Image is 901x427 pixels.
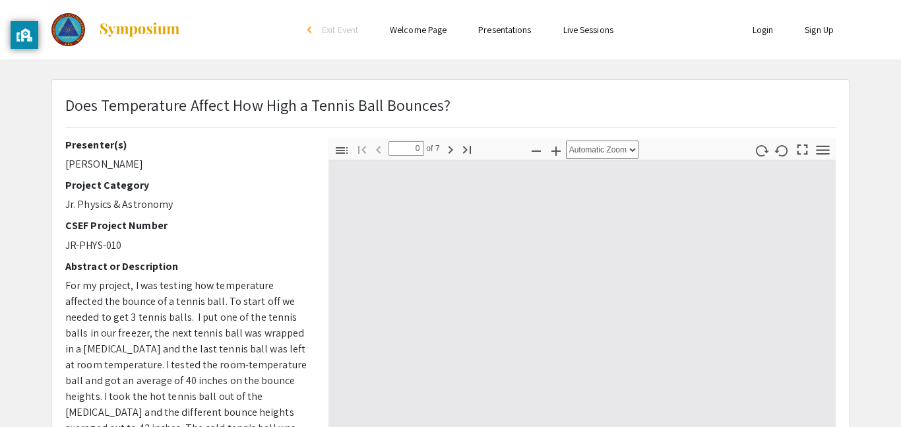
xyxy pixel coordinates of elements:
[566,141,638,159] select: Zoom
[65,219,309,232] h2: CSEF Project Number
[65,93,451,117] p: Does Temperature Affect How High a Tennis Ball Bounces?
[322,24,358,36] span: Exit Event
[351,139,373,158] button: Go to First Page
[545,141,567,160] button: Zoom In
[456,139,478,158] button: Go to Last Page
[51,13,181,46] a: The 2023 Colorado Science & Engineering Fair
[65,179,309,191] h2: Project Category
[751,141,773,160] button: Rotate Clockwise
[367,139,390,158] button: Previous Page
[65,156,309,172] p: [PERSON_NAME]
[65,139,309,151] h2: Presenter(s)
[792,139,814,158] button: Switch to Presentation Mode
[65,238,309,253] p: JR-PHYS-010
[424,141,440,156] span: of 7
[307,26,315,34] div: arrow_back_ios
[11,21,38,49] button: privacy banner
[805,24,834,36] a: Sign Up
[812,141,834,160] button: Tools
[753,24,774,36] a: Login
[51,13,85,46] img: The 2023 Colorado Science & Engineering Fair
[330,141,353,160] button: Toggle Sidebar
[98,22,181,38] img: Symposium by ForagerOne
[563,24,613,36] a: Live Sessions
[771,141,793,160] button: Rotate Counterclockwise
[478,24,531,36] a: Presentations
[390,24,447,36] a: Welcome Page
[65,197,309,213] p: Jr. Physics & Astronomy
[65,260,309,273] h2: Abstract or Description
[439,139,462,158] button: Next Page
[525,141,547,160] button: Zoom Out
[388,141,424,156] input: Page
